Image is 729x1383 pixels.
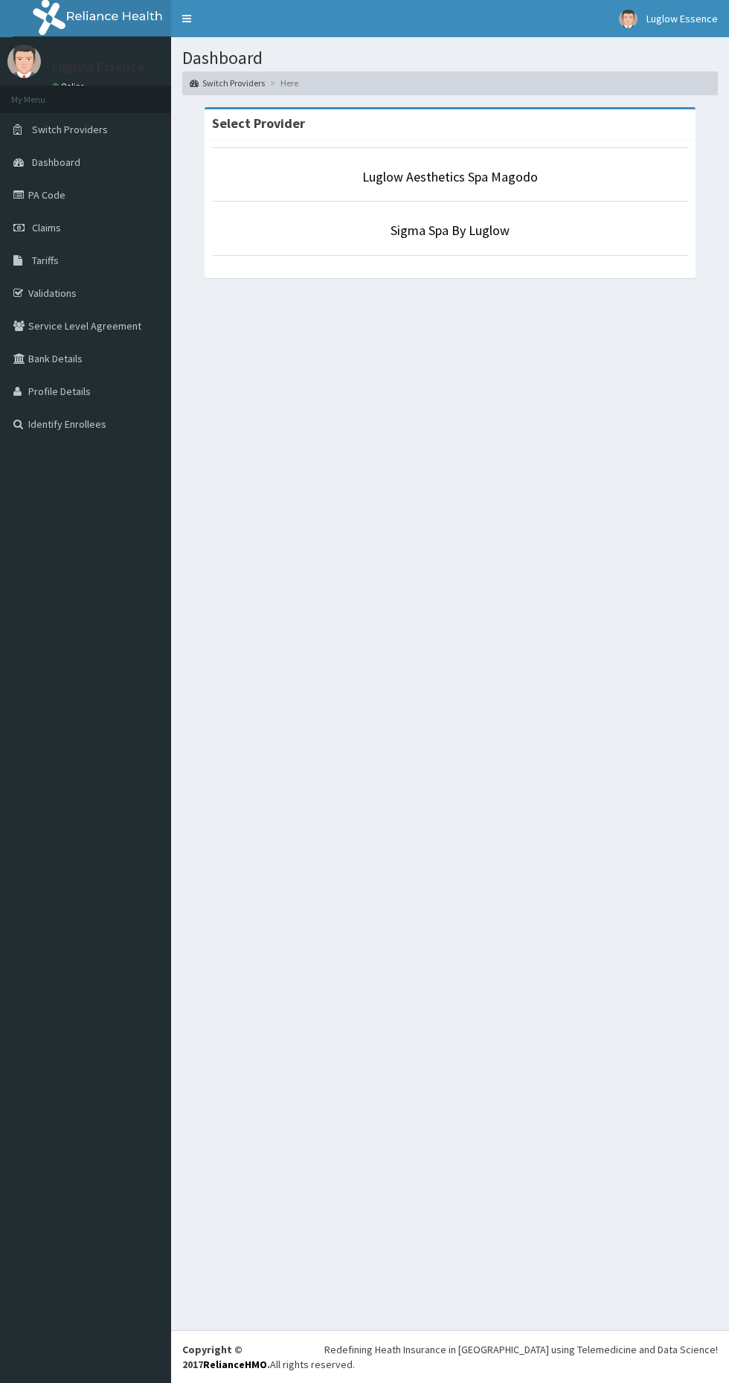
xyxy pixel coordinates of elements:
span: Luglow Essence [646,12,718,25]
li: Here [266,77,298,89]
img: User Image [619,10,638,28]
div: Redefining Heath Insurance in [GEOGRAPHIC_DATA] using Telemedicine and Data Science! [324,1342,718,1357]
img: User Image [7,45,41,78]
a: RelianceHMO [203,1358,267,1371]
a: Sigma Spa By Luglow [391,222,510,239]
a: Switch Providers [190,77,265,89]
strong: Copyright © 2017 . [182,1343,270,1371]
footer: All rights reserved. [171,1330,729,1383]
span: Claims [32,221,61,234]
strong: Select Provider [212,115,305,132]
h1: Dashboard [182,48,718,68]
span: Switch Providers [32,123,108,136]
a: Luglow Aesthetics Spa Magodo [362,168,538,185]
span: Dashboard [32,155,80,169]
p: Luglow Essence [52,60,144,74]
a: Online [52,81,88,92]
span: Tariffs [32,254,59,267]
